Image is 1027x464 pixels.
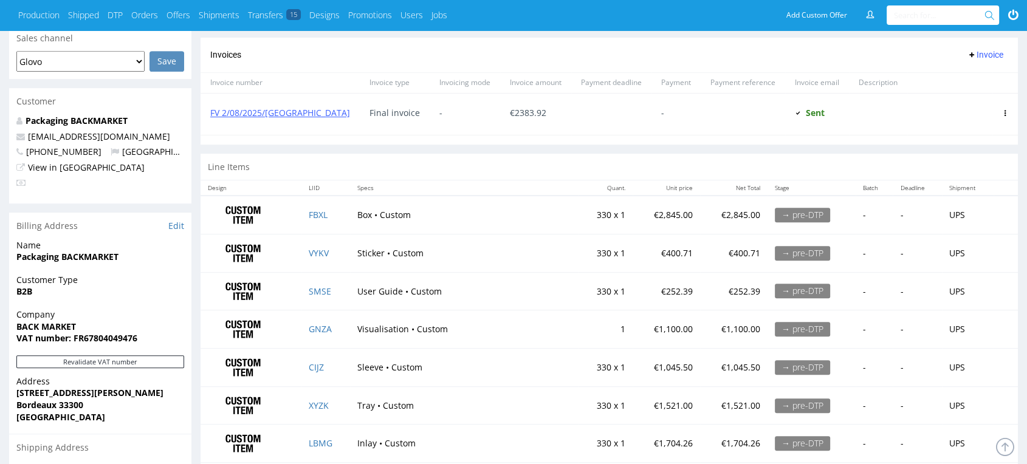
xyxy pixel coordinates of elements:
a: Production [18,9,60,21]
td: - [856,234,893,272]
td: 330 x 1 [578,234,632,272]
span: [PHONE_NUMBER] [16,146,101,157]
div: → pre-DTP [775,436,830,451]
a: FV 2/08/2025/[GEOGRAPHIC_DATA] [210,107,350,118]
span: Company [16,309,184,321]
strong: [STREET_ADDRESS][PERSON_NAME] [16,387,163,398]
img: ico-item-custom-a8f9c3db6a5631ce2f509e228e8b95abde266dc4376634de7b166047de09ff05.png [213,238,273,268]
input: Search for... [894,5,987,25]
a: View in [GEOGRAPHIC_DATA] [28,162,145,173]
td: 330 x 1 [578,272,632,310]
th: Shipment [942,180,993,196]
span: Invoice amount [510,78,562,88]
div: Sales channel [9,25,191,52]
td: Tray • Custom [350,386,579,425]
div: Sent [795,108,825,118]
div: Shipping Address [9,434,191,461]
div: → pre-DTP [775,208,830,222]
a: DTP [108,9,123,21]
input: Save [149,51,184,72]
div: Customer [9,88,191,115]
a: Designs [309,9,340,21]
p: €2,845.00 [707,209,760,221]
th: Batch [856,180,893,196]
div: Line Items [201,154,1018,180]
td: Box • Custom [350,196,579,234]
span: - [439,108,490,118]
span: Invoice email [795,78,839,88]
span: Customer Type [16,274,184,286]
img: ico-item-custom-a8f9c3db6a5631ce2f509e228e8b95abde266dc4376634de7b166047de09ff05.png [213,276,273,307]
strong: Packaging BACKMARKET [16,251,118,262]
a: VYKV [309,247,329,259]
th: Design [201,180,301,196]
td: UPS [942,234,993,272]
p: €1,521.00 [707,400,760,412]
th: Stage [768,180,856,196]
a: Orders [131,9,158,21]
td: Sleeve • Custom [350,348,579,386]
a: GNZA [309,323,332,335]
td: €2,845.00 [633,196,700,234]
a: Shipments [199,9,239,21]
div: → pre-DTP [775,246,830,261]
td: €1,521.00 [633,386,700,425]
span: Address [16,375,184,387]
span: Invoicing mode [439,78,490,88]
p: €1,100.00 [707,323,760,335]
td: Visualisation • Custom [350,310,579,349]
div: → pre-DTP [775,398,830,413]
td: - [856,386,893,425]
a: Transfers15 [248,9,301,21]
td: Inlay • Custom [350,425,579,463]
a: [EMAIL_ADDRESS][DOMAIN_NAME] [28,131,170,142]
th: Deadline [893,180,942,196]
td: €252.39 [633,272,700,310]
span: [GEOGRAPHIC_DATA] [111,146,207,157]
td: 330 x 1 [578,348,632,386]
td: - [856,272,893,310]
p: €1,704.26 [707,437,760,449]
strong: BACK MARKET [16,321,76,332]
a: Edit [168,220,184,232]
td: 330 x 1 [578,196,632,234]
td: User Guide • Custom [350,272,579,310]
img: ico-item-custom-a8f9c3db6a5631ce2f509e228e8b95abde266dc4376634de7b166047de09ff05.png [213,314,273,344]
td: - [856,425,893,463]
span: Final invoice [369,108,420,118]
td: - [856,310,893,349]
td: - [893,348,942,386]
td: UPS [942,386,993,425]
td: €1,704.26 [633,425,700,463]
td: Sticker • Custom [350,234,579,272]
th: Specs [350,180,579,196]
img: ico-item-custom-a8f9c3db6a5631ce2f509e228e8b95abde266dc4376634de7b166047de09ff05.png [213,200,273,230]
button: Invoice [962,47,1008,62]
td: 330 x 1 [578,386,632,425]
th: Quant. [578,180,632,196]
span: 15 [286,9,301,20]
td: - [893,425,942,463]
th: LIID [301,180,349,196]
td: UPS [942,310,993,349]
a: Packaging BACKMARKET [26,115,128,126]
div: → pre-DTP [775,360,830,375]
td: - [893,196,942,234]
a: Add Custom Offer [780,5,854,25]
p: €400.71 [707,247,760,259]
a: LBMG [309,437,332,449]
strong: [GEOGRAPHIC_DATA] [16,411,105,423]
span: Payment deadline [581,78,642,88]
td: €1,100.00 [633,310,700,349]
a: Offers [167,9,190,21]
span: Payment [661,78,691,88]
td: - [856,348,893,386]
button: Revalidate VAT number [16,355,184,368]
td: €400.71 [633,234,700,272]
div: → pre-DTP [775,322,830,336]
img: ico-item-custom-a8f9c3db6a5631ce2f509e228e8b95abde266dc4376634de7b166047de09ff05.png [213,428,273,459]
strong: B2B [16,285,32,297]
p: €252.39 [707,285,760,298]
span: - [661,108,691,118]
a: SMSE [309,285,331,297]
